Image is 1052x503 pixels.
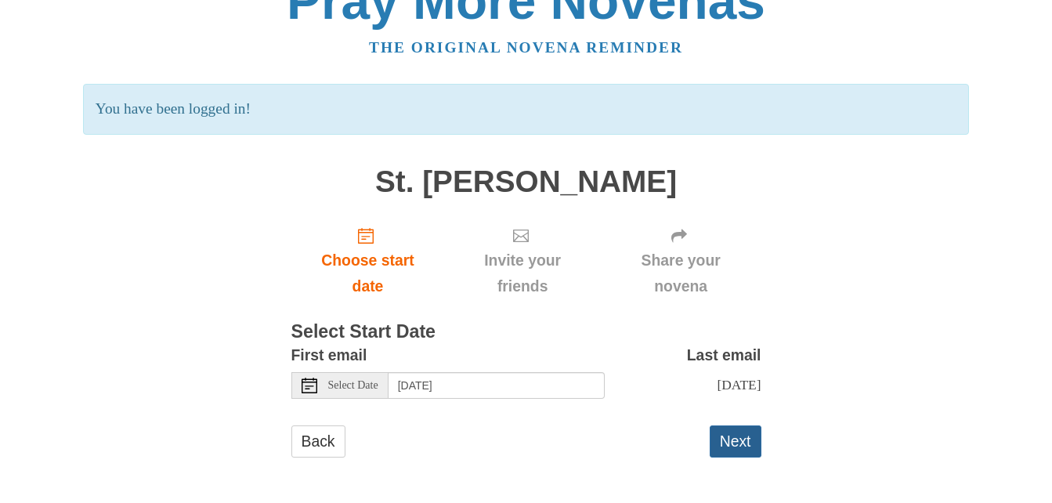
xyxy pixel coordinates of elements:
[616,248,746,299] span: Share your novena
[307,248,429,299] span: Choose start date
[328,380,378,391] span: Select Date
[291,425,345,458] a: Back
[291,165,761,199] h1: St. [PERSON_NAME]
[717,377,761,393] span: [DATE]
[291,214,445,307] a: Choose start date
[460,248,584,299] span: Invite your friends
[291,342,367,368] label: First email
[83,84,969,135] p: You have been logged in!
[687,342,761,368] label: Last email
[444,214,600,307] div: Click "Next" to confirm your start date first.
[369,39,683,56] a: The original novena reminder
[710,425,761,458] button: Next
[601,214,761,307] div: Click "Next" to confirm your start date first.
[291,322,761,342] h3: Select Start Date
